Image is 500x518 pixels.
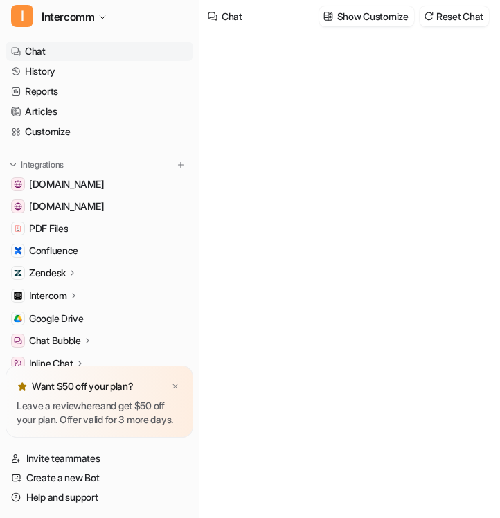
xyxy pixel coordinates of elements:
p: Intercom [29,289,67,303]
span: Confluence [29,244,78,258]
img: www.helpdesk.com [14,180,22,188]
img: star [17,381,28,392]
a: Invite teammates [6,449,193,468]
img: customize [323,11,333,21]
a: Customize [6,122,193,141]
a: Google DriveGoogle Drive [6,309,193,328]
a: Chat [6,42,193,61]
span: I [11,5,33,27]
a: www.helpdesk.com[DOMAIN_NAME] [6,175,193,194]
img: expand menu [8,160,18,170]
p: Want $50 off your plan? [32,379,134,393]
img: app.intercom.com [14,202,22,211]
a: ConfluenceConfluence [6,241,193,260]
a: Help and support [6,488,193,507]
img: Google Drive [14,314,22,323]
div: Chat [222,9,242,24]
img: reset [424,11,434,21]
a: History [6,62,193,81]
a: here [81,400,100,411]
span: Intercomm [42,7,94,26]
img: Zendesk [14,269,22,277]
a: Create a new Bot [6,468,193,488]
a: Reports [6,82,193,101]
img: PDF Files [14,224,22,233]
img: Confluence [14,247,22,255]
span: [DOMAIN_NAME] [29,177,104,191]
span: Google Drive [29,312,84,325]
button: Reset Chat [420,6,489,26]
button: Show Customize [319,6,414,26]
a: Articles [6,102,193,121]
img: Intercom [14,292,22,300]
p: Inline Chat [29,357,73,370]
p: Show Customize [337,9,409,24]
img: Chat Bubble [14,337,22,345]
img: Inline Chat [14,359,22,368]
button: Integrations [6,158,68,172]
p: Zendesk [29,266,66,280]
a: app.intercom.com[DOMAIN_NAME] [6,197,193,216]
img: x [171,382,179,391]
span: PDF Files [29,222,68,235]
p: Integrations [21,159,64,170]
p: Leave a review and get $50 off your plan. Offer valid for 3 more days. [17,399,182,427]
p: Chat Bubble [29,334,81,348]
a: PDF FilesPDF Files [6,219,193,238]
img: menu_add.svg [176,160,186,170]
span: [DOMAIN_NAME] [29,199,104,213]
